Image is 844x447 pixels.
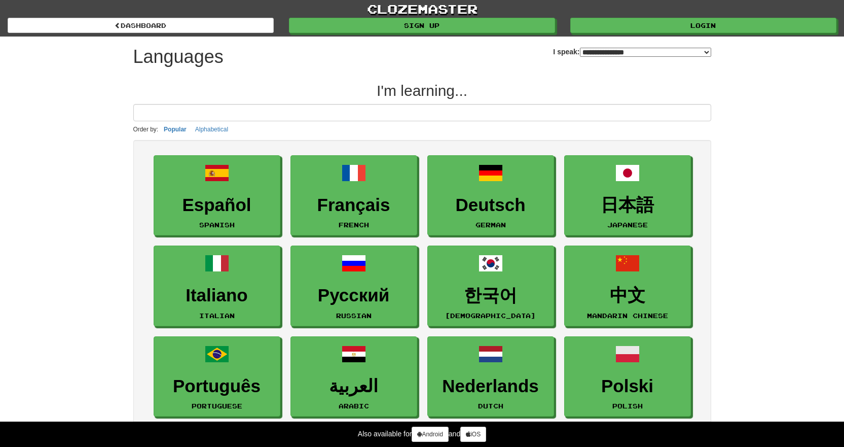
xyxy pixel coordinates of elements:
a: Sign up [289,18,555,33]
a: Login [570,18,836,33]
button: Popular [161,124,190,135]
a: DeutschGerman [427,155,554,236]
a: dashboard [8,18,274,33]
a: Android [412,427,448,442]
small: German [475,221,506,228]
small: Portuguese [192,402,242,409]
small: French [339,221,369,228]
a: PolskiPolish [564,336,691,417]
a: العربيةArabic [290,336,417,417]
h3: العربية [296,376,412,396]
h1: Languages [133,47,224,67]
a: FrançaisFrench [290,155,417,236]
small: [DEMOGRAPHIC_DATA] [445,312,536,319]
h3: Deutsch [433,195,548,215]
h3: Nederlands [433,376,548,396]
h3: 한국어 [433,286,548,305]
h3: 中文 [570,286,685,305]
a: PortuguêsPortuguese [154,336,280,417]
small: Japanese [607,221,648,228]
h3: Polski [570,376,685,396]
h3: Русский [296,286,412,305]
small: Arabic [339,402,369,409]
a: ItalianoItalian [154,246,280,326]
h3: Italiano [159,286,275,305]
small: Russian [336,312,372,319]
h3: 日本語 [570,195,685,215]
select: I speak: [580,48,711,57]
small: Dutch [478,402,503,409]
button: Alphabetical [192,124,231,135]
h3: Français [296,195,412,215]
small: Italian [199,312,235,319]
h3: Español [159,195,275,215]
small: Mandarin Chinese [587,312,668,319]
a: 한국어[DEMOGRAPHIC_DATA] [427,246,554,326]
a: iOS [460,427,486,442]
small: Polish [612,402,643,409]
small: Spanish [199,221,235,228]
a: РусскийRussian [290,246,417,326]
a: EspañolSpanish [154,155,280,236]
a: NederlandsDutch [427,336,554,417]
label: I speak: [553,47,711,57]
h2: I'm learning... [133,82,711,99]
a: 日本語Japanese [564,155,691,236]
small: Order by: [133,126,159,133]
a: 中文Mandarin Chinese [564,246,691,326]
h3: Português [159,376,275,396]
